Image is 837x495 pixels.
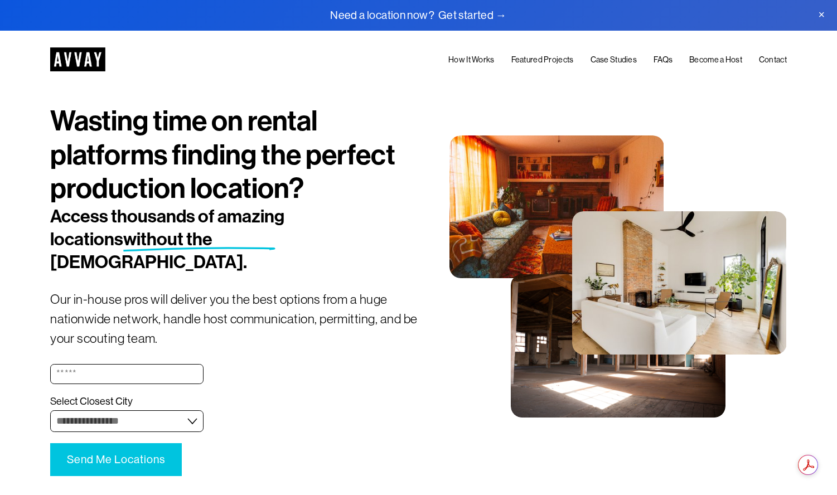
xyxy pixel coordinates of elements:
[50,229,247,273] span: without the [DEMOGRAPHIC_DATA].
[50,104,418,206] h1: Wasting time on rental platforms finding the perfect production location?
[50,443,182,476] button: Send Me LocationsSend Me Locations
[759,54,787,67] a: Contact
[50,395,133,408] span: Select Closest City
[50,206,357,274] h2: Access thousands of amazing locations
[448,54,494,67] a: How It Works
[67,453,165,466] span: Send Me Locations
[50,410,204,432] select: Select Closest City
[591,54,637,67] a: Case Studies
[654,54,672,67] a: FAQs
[50,290,418,348] p: Our in-house pros will deliver you the best options from a huge nationwide network, handle host c...
[511,54,574,67] a: Featured Projects
[50,47,105,71] img: AVVAY - The First Nationwide Location Scouting Co.
[689,54,742,67] a: Become a Host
